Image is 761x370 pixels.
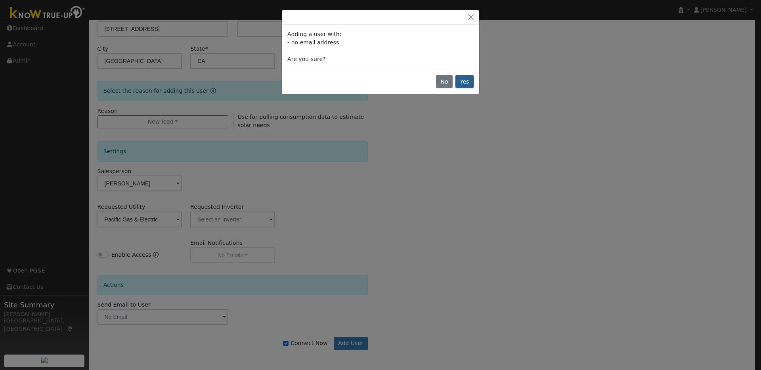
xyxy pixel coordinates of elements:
[287,56,325,62] span: Are you sure?
[436,75,453,88] button: No
[465,13,476,21] button: Close
[455,75,474,88] button: Yes
[287,39,339,46] span: - no email address
[287,31,341,37] span: Adding a user with:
